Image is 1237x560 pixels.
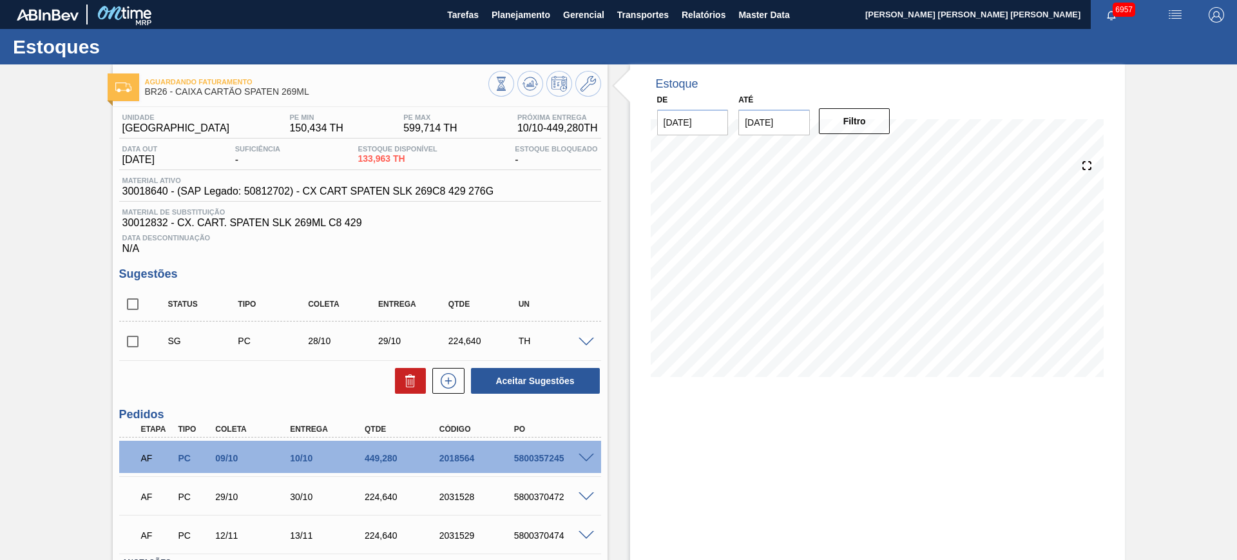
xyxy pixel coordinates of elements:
[175,492,213,502] div: Pedido de Compra
[511,453,595,463] div: 5800357245
[145,78,488,86] span: Aguardando Faturamento
[358,145,437,153] span: Estoque Disponível
[436,530,520,541] div: 2031529
[212,453,296,463] div: 09/10/2025
[617,7,669,23] span: Transportes
[287,530,370,541] div: 13/11/2025
[517,113,598,121] span: Próxima Entrega
[426,368,465,394] div: Nova sugestão
[138,425,177,434] div: Etapa
[515,145,597,153] span: Estoque Bloqueado
[305,336,383,346] div: 28/10/2025
[235,336,312,346] div: Pedido de Compra
[512,145,600,166] div: -
[138,521,177,550] div: Aguardando Faturamento
[13,39,242,54] h1: Estoques
[465,367,601,395] div: Aceitar Sugestões
[287,492,370,502] div: 30/10/2025
[141,530,173,541] p: AF
[445,300,523,309] div: Qtde
[488,71,514,97] button: Visão Geral dos Estoques
[287,425,370,434] div: Entrega
[511,530,595,541] div: 5800370474
[122,113,230,121] span: Unidade
[738,110,810,135] input: dd/mm/yyyy
[122,234,598,242] span: Data Descontinuação
[1091,6,1132,24] button: Notificações
[232,145,283,166] div: -
[17,9,79,21] img: TNhmsLtSVTkK8tSr43FrP2fwEKptu5GPRR3wAAAABJRU5ErkJggg==
[175,453,213,463] div: Pedido de Compra
[375,300,453,309] div: Entrega
[563,7,604,23] span: Gerencial
[361,530,445,541] div: 224,640
[119,229,601,255] div: N/A
[403,113,457,121] span: PE MAX
[436,425,520,434] div: Código
[1167,7,1183,23] img: userActions
[235,145,280,153] span: Suficiência
[436,492,520,502] div: 2031528
[515,300,593,309] div: UN
[375,336,453,346] div: 29/10/2025
[403,122,457,134] span: 599,714 TH
[122,177,494,184] span: Material ativo
[175,530,213,541] div: Pedido de Compra
[1113,3,1135,17] span: 6957
[517,71,543,97] button: Atualizar Gráfico
[141,492,173,502] p: AF
[682,7,725,23] span: Relatórios
[388,368,426,394] div: Excluir Sugestões
[119,408,601,421] h3: Pedidos
[212,425,296,434] div: Coleta
[575,71,601,97] button: Ir ao Master Data / Geral
[358,154,437,164] span: 133,963 TH
[738,95,753,104] label: Até
[1209,7,1224,23] img: Logout
[235,300,312,309] div: Tipo
[287,453,370,463] div: 10/10/2025
[122,154,158,166] span: [DATE]
[305,300,383,309] div: Coleta
[165,336,243,346] div: Sugestão Criada
[436,453,520,463] div: 2018564
[289,113,343,121] span: PE MIN
[122,208,598,216] span: Material de Substituição
[471,368,600,394] button: Aceitar Sugestões
[819,108,890,134] button: Filtro
[115,82,131,92] img: Ícone
[511,425,595,434] div: PO
[119,267,601,281] h3: Sugestões
[165,300,243,309] div: Status
[492,7,550,23] span: Planejamento
[656,77,698,91] div: Estoque
[546,71,572,97] button: Programar Estoque
[445,336,523,346] div: 224,640
[122,122,230,134] span: [GEOGRAPHIC_DATA]
[361,492,445,502] div: 224,640
[515,336,593,346] div: TH
[145,87,488,97] span: BR26 - CAIXA CARTÃO SPATEN 269ML
[212,492,296,502] div: 29/10/2025
[175,425,213,434] div: Tipo
[122,145,158,153] span: Data out
[141,453,173,463] p: AF
[289,122,343,134] span: 150,434 TH
[361,453,445,463] div: 449,280
[738,7,789,23] span: Master Data
[657,110,729,135] input: dd/mm/yyyy
[517,122,598,134] span: 10/10 - 449,280 TH
[212,530,296,541] div: 12/11/2025
[361,425,445,434] div: Qtde
[657,95,668,104] label: De
[511,492,595,502] div: 5800370472
[122,217,598,229] span: 30012832 - CX. CART. SPATEN SLK 269ML C8 429
[138,444,177,472] div: Aguardando Faturamento
[447,7,479,23] span: Tarefas
[138,483,177,511] div: Aguardando Faturamento
[122,186,494,197] span: 30018640 - (SAP Legado: 50812702) - CX CART SPATEN SLK 269C8 429 276G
